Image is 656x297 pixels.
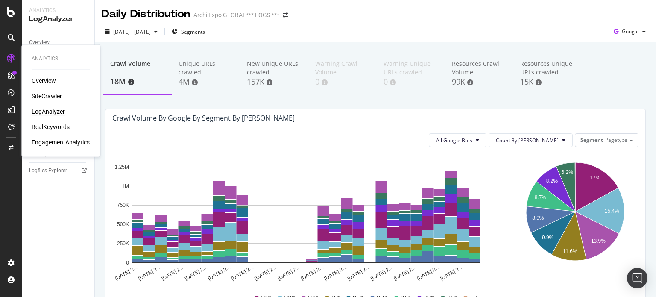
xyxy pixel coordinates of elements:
[32,123,70,131] a: RealKeywords
[622,28,639,35] span: Google
[605,208,619,214] text: 15.4%
[179,76,233,88] div: 4M
[112,154,500,282] svg: A chart.
[32,92,62,100] a: SiteCrawler
[117,203,129,209] text: 750K
[580,136,603,144] span: Segment
[535,195,547,201] text: 8.7%
[315,76,370,88] div: 0
[29,38,50,47] div: Overview
[168,25,208,38] button: Segments
[29,38,88,47] a: Overview
[32,76,56,85] a: Overview
[179,59,233,76] div: Unique URLs crawled
[520,76,575,88] div: 15K
[102,25,161,38] button: [DATE] - [DATE]
[546,178,558,184] text: 8.2%
[496,137,559,144] span: Count By Day
[117,221,129,227] text: 500K
[32,138,90,147] a: EngagementAnalytics
[384,59,438,76] div: Warning Unique URLs crawled
[29,166,67,175] div: Logfiles Explorer
[452,59,507,76] div: Resources Crawl Volume
[112,114,295,122] div: Crawl Volume by google by Segment by [PERSON_NAME]
[32,55,90,62] div: Analytics
[520,59,575,76] div: Resources Unique URLs crawled
[247,59,302,76] div: New Unique URLs crawled
[29,7,88,14] div: Analytics
[591,238,606,244] text: 13.9%
[605,136,627,144] span: Pagetype
[513,154,637,282] svg: A chart.
[122,183,129,189] text: 1M
[562,170,574,176] text: 6.2%
[32,107,65,116] a: LogAnalyzer
[452,76,507,88] div: 99K
[29,14,88,24] div: LogAnalyzer
[489,133,573,147] button: Count By [PERSON_NAME]
[610,25,649,38] button: Google
[115,164,129,170] text: 1.25M
[436,137,472,144] span: All Google Bots
[110,76,165,87] div: 18M
[283,12,288,18] div: arrow-right-arrow-left
[110,59,165,76] div: Crawl Volume
[102,7,190,21] div: Daily Distribution
[542,235,554,241] text: 9.9%
[117,241,129,247] text: 250K
[113,28,151,35] span: [DATE] - [DATE]
[590,175,600,181] text: 17%
[627,268,647,288] div: Open Intercom Messenger
[126,260,129,266] text: 0
[563,248,577,254] text: 11.6%
[247,76,302,88] div: 157K
[181,28,205,35] span: Segments
[29,166,88,175] a: Logfiles Explorer
[384,76,438,88] div: 0
[532,215,544,221] text: 8.9%
[429,133,486,147] button: All Google Bots
[315,59,370,76] div: Warning Crawl Volume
